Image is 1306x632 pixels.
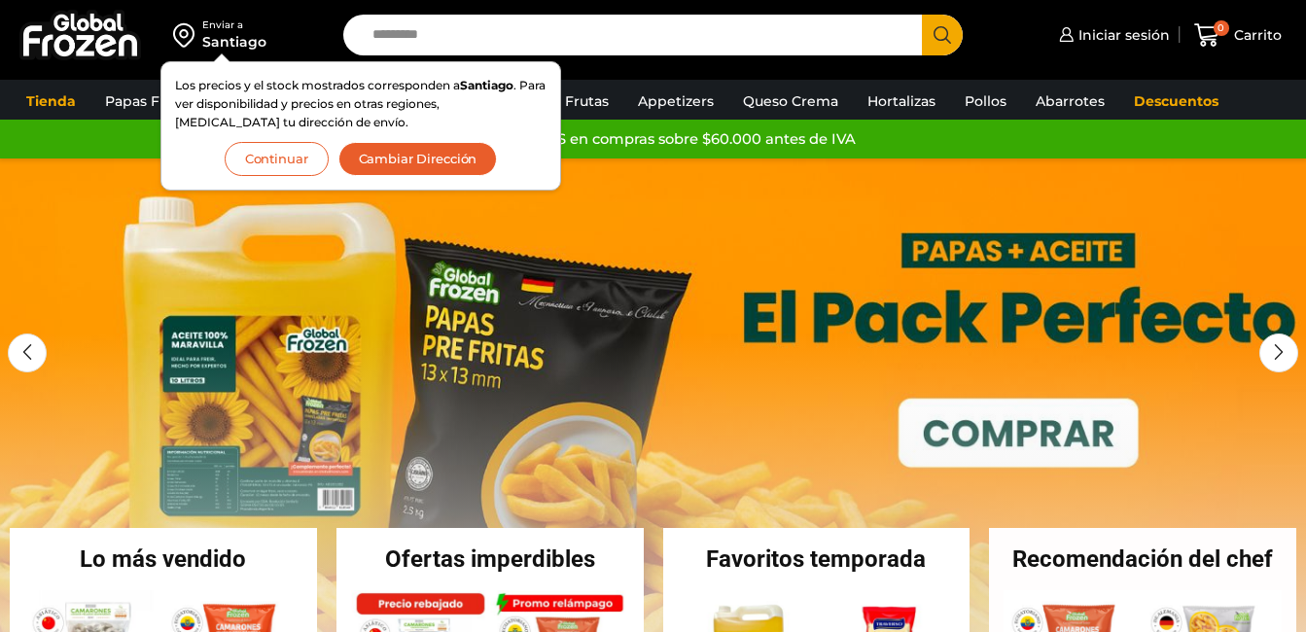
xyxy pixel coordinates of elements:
[733,83,848,120] a: Queso Crema
[225,142,329,176] button: Continuar
[460,78,513,92] strong: Santiago
[1054,16,1170,54] a: Iniciar sesión
[1259,334,1298,372] div: Next slide
[175,76,547,132] p: Los precios y el stock mostrados corresponden a . Para ver disponibilidad y precios en otras regi...
[1074,25,1170,45] span: Iniciar sesión
[173,18,202,52] img: address-field-icon.svg
[202,18,266,32] div: Enviar a
[1124,83,1228,120] a: Descuentos
[1214,20,1229,36] span: 0
[8,334,47,372] div: Previous slide
[858,83,945,120] a: Hortalizas
[1229,25,1282,45] span: Carrito
[955,83,1016,120] a: Pollos
[989,547,1296,571] h2: Recomendación del chef
[336,547,644,571] h2: Ofertas imperdibles
[922,15,963,55] button: Search button
[628,83,724,120] a: Appetizers
[338,142,498,176] button: Cambiar Dirección
[95,83,199,120] a: Papas Fritas
[202,32,266,52] div: Santiago
[1189,13,1287,58] a: 0 Carrito
[663,547,971,571] h2: Favoritos temporada
[10,547,317,571] h2: Lo más vendido
[1026,83,1114,120] a: Abarrotes
[17,83,86,120] a: Tienda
